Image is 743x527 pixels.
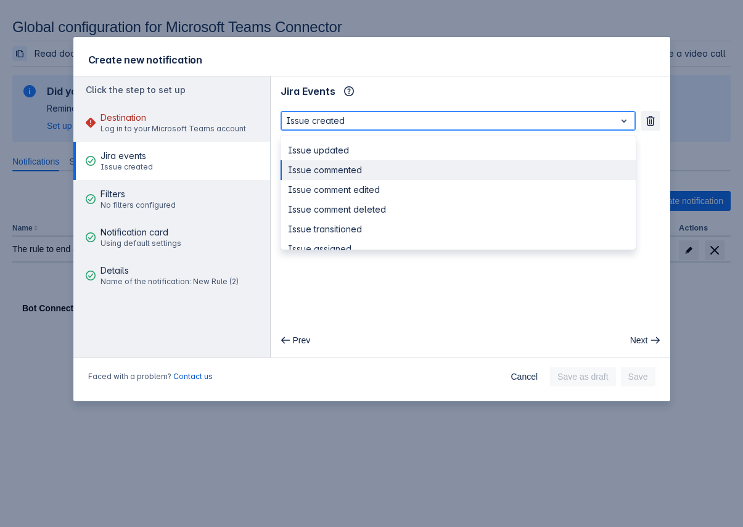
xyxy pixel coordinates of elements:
span: good [86,194,96,204]
a: Contact us [173,372,213,381]
button: Next [623,330,665,350]
div: Issue comment edited [281,180,636,200]
span: good [86,271,96,280]
span: No filters configured [101,200,176,210]
span: Name of the notification: New Rule (2) [101,277,239,287]
button: Prev [276,330,318,350]
span: Next [630,330,648,350]
span: Save as draft [557,367,609,386]
span: Log in to your Microsoft Teams account [101,124,246,134]
span: Cancel [511,367,538,386]
span: Create new notification [88,54,202,66]
div: Issue assigned [281,239,636,259]
span: Notification card [101,226,181,239]
span: Issue created [101,162,153,172]
div: Issue updated [281,141,636,160]
div: Issue transitioned [281,219,636,239]
button: Save [621,367,655,386]
span: Details [101,264,239,277]
span: good [86,232,96,242]
button: Save as draft [550,367,616,386]
span: error [86,118,96,128]
span: Destination [101,112,246,124]
button: Cancel [503,367,545,386]
span: Faced with a problem? [88,372,213,382]
div: Issue commented [281,160,636,180]
span: Save [628,367,648,386]
span: good [86,156,96,166]
span: Prev [293,330,311,350]
span: open [617,113,631,128]
span: Jira Events [281,84,335,99]
span: Jira events [101,150,153,162]
span: Filters [101,188,176,200]
span: Using default settings [101,239,181,248]
div: Issue comment deleted [281,200,636,219]
span: Click the step to set up [86,84,186,95]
